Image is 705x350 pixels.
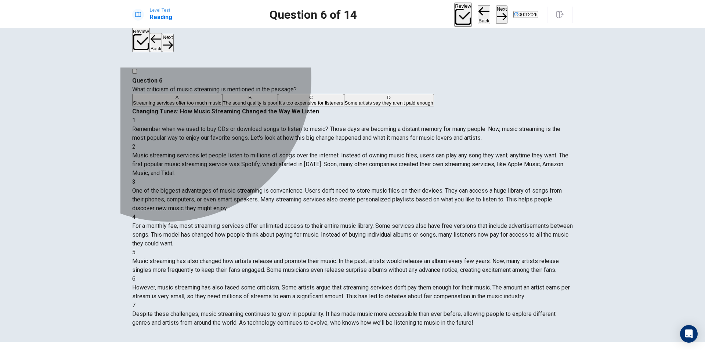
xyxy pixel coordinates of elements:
[513,11,538,18] button: 00:12:26
[454,3,472,27] button: Review
[223,100,278,106] span: The sound quality is poor
[132,86,297,93] span: What criticism of music streaming is mentioned in the passage?
[132,248,573,257] div: 5
[132,94,222,106] button: AStreaming services offer too much music
[133,100,221,106] span: Streaming services offer too much music
[223,95,278,100] div: B
[132,76,573,85] h4: Question 6
[345,95,433,100] div: D
[496,6,507,23] button: Next
[132,310,556,326] span: Despite these challenges, music streaming continues to grow in popularity. It has made music more...
[279,95,343,100] div: C
[132,213,573,222] div: 4
[150,8,172,13] span: Level Test
[133,95,221,100] div: A
[344,94,434,106] button: DSome artists say they aren't paid enough
[132,284,570,300] span: However, music streaming has also faced some criticism. Some artists argue that streaming service...
[132,125,560,141] span: Remember when we used to buy CDs or download songs to listen to music? Those days are becoming a ...
[345,100,433,106] span: Some artists say they aren't paid enough
[132,152,568,176] span: Music streaming services let people listen to millions of songs over the internet. Instead of own...
[132,142,573,151] div: 2
[680,325,698,343] div: Open Intercom Messenger
[132,107,573,116] h4: Changing Tunes: How Music Streaming Changed the Way We Listen
[222,94,278,106] button: BThe sound quality is poor
[132,222,573,247] span: For a monthly fee, most streaming services offer unlimited access to their entire music library. ...
[132,28,150,52] button: Review
[132,116,573,125] div: 1
[132,274,573,283] div: 6
[278,94,344,106] button: CIt's too expensive for listeners
[279,100,343,106] span: It's too expensive for listeners
[132,301,573,310] div: 7
[150,13,172,22] h1: Reading
[132,178,573,186] div: 3
[132,187,562,212] span: One of the biggest advantages of music streaming is convenience. Users don't need to store music ...
[132,258,559,273] span: Music streaming has also changed how artists release and promote their music. In the past, artist...
[518,12,538,17] span: 00:12:26
[270,10,357,19] h1: Question 6 of 14
[478,5,490,24] button: Back
[150,33,162,52] button: Back
[162,34,173,52] button: Next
